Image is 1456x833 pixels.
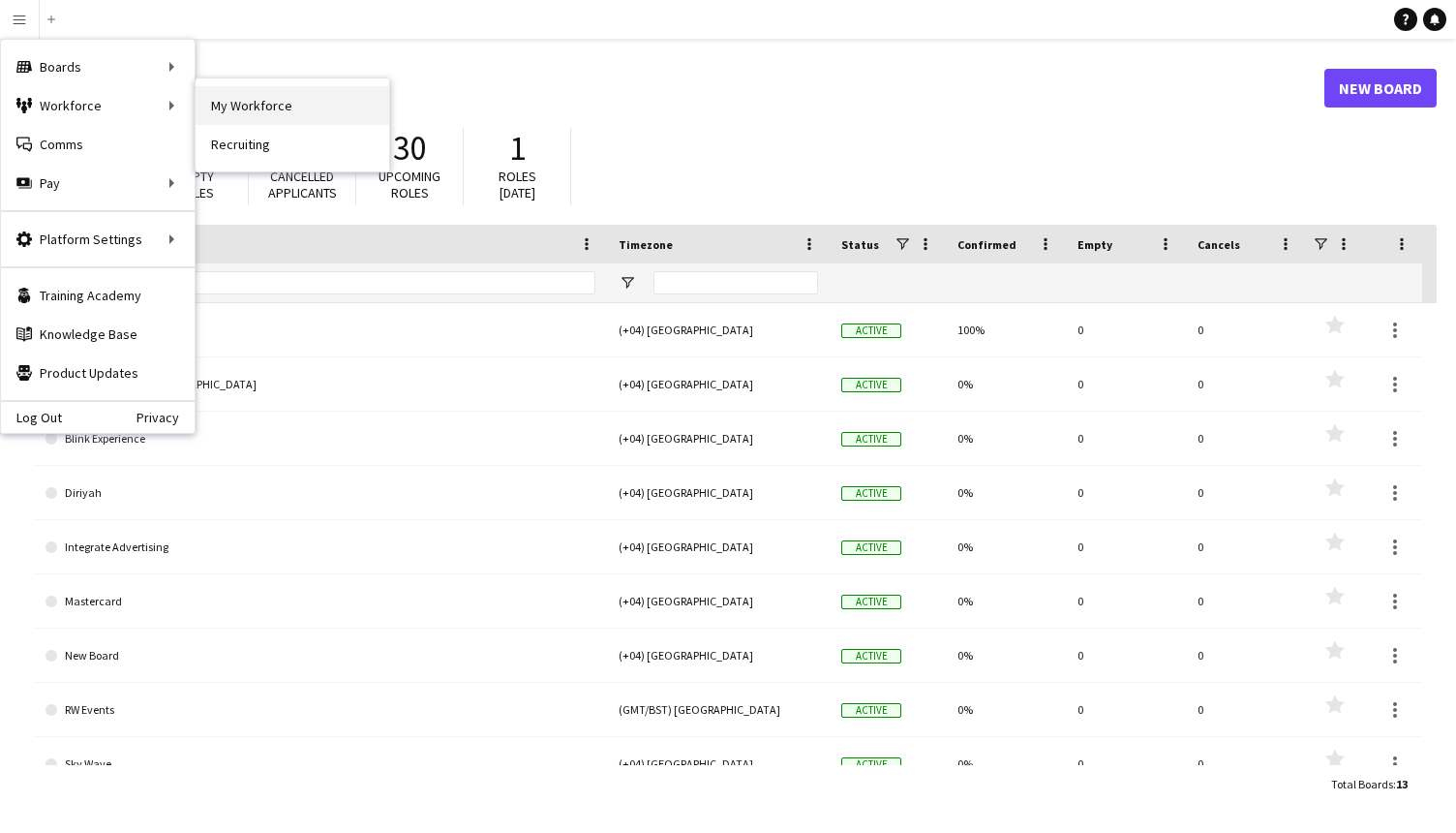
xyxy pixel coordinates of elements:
[1186,520,1306,573] div: 0
[607,412,830,465] div: (+04) [GEOGRAPHIC_DATA]
[1186,303,1306,356] div: 0
[1066,520,1186,573] div: 0
[619,237,673,252] span: Timezone
[946,357,1066,411] div: 0%
[1066,683,1186,736] div: 0
[841,486,901,501] span: Active
[1,276,195,315] a: Training Academy
[268,168,337,201] span: Cancelled applicants
[1066,357,1186,411] div: 0
[841,757,901,772] span: Active
[1186,466,1306,519] div: 0
[946,466,1066,519] div: 0%
[1186,412,1306,465] div: 0
[1331,765,1408,803] div: :
[653,271,818,294] input: Timezone Filter Input
[80,271,595,294] input: Board name Filter Input
[946,574,1066,628] div: 0%
[45,520,595,574] a: Integrate Advertising
[607,303,830,356] div: (+04) [GEOGRAPHIC_DATA]
[136,410,195,425] a: Privacy
[841,649,901,663] span: Active
[393,127,426,170] span: 30
[607,466,830,519] div: (+04) [GEOGRAPHIC_DATA]
[1186,629,1306,682] div: 0
[1396,777,1408,791] span: 13
[1186,737,1306,790] div: 0
[607,737,830,790] div: (+04) [GEOGRAPHIC_DATA]
[1186,357,1306,411] div: 0
[607,520,830,573] div: (+04) [GEOGRAPHIC_DATA]
[1077,237,1112,252] span: Empty
[1066,412,1186,465] div: 0
[607,683,830,736] div: (GMT/BST) [GEOGRAPHIC_DATA]
[45,466,595,520] a: Diriyah
[946,683,1066,736] div: 0%
[1198,237,1240,252] span: Cancels
[45,683,595,737] a: RW Events
[34,74,1324,103] h1: Boards
[841,703,901,718] span: Active
[1186,574,1306,628] div: 0
[379,168,440,201] span: Upcoming roles
[946,520,1066,573] div: 0%
[1,125,195,164] a: Comms
[957,237,1016,252] span: Confirmed
[946,303,1066,356] div: 100%
[1,86,195,125] div: Workforce
[841,540,901,555] span: Active
[45,737,595,791] a: Sky Wave
[45,629,595,683] a: New Board
[1066,303,1186,356] div: 0
[1324,69,1437,108] a: New Board
[509,127,526,170] span: 1
[946,629,1066,682] div: 0%
[1066,737,1186,790] div: 0
[841,595,901,609] span: Active
[619,274,636,292] button: Open Filter Menu
[1,47,195,86] div: Boards
[946,412,1066,465] div: 0%
[1,315,195,354] a: Knowledge Base
[1,220,195,259] div: Platform Settings
[946,737,1066,790] div: 0%
[196,86,389,125] a: My Workforce
[841,378,901,392] span: Active
[1331,777,1393,791] span: Total Boards
[1186,683,1306,736] div: 0
[1066,466,1186,519] div: 0
[45,574,595,629] a: Mastercard
[841,432,901,447] span: Active
[841,237,879,252] span: Status
[196,125,389,164] a: Recruiting
[841,324,901,338] span: Active
[1,164,195,202] div: Pay
[499,168,536,201] span: Roles [DATE]
[45,303,595,357] a: BLACK ORANGE - KSA
[45,357,595,412] a: BLACK ORANGE - [GEOGRAPHIC_DATA]
[607,574,830,628] div: (+04) [GEOGRAPHIC_DATA]
[1066,574,1186,628] div: 0
[1,354,195,392] a: Product Updates
[1,410,62,425] a: Log Out
[607,629,830,682] div: (+04) [GEOGRAPHIC_DATA]
[607,357,830,411] div: (+04) [GEOGRAPHIC_DATA]
[45,412,595,466] a: Blink Experience
[1066,629,1186,682] div: 0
